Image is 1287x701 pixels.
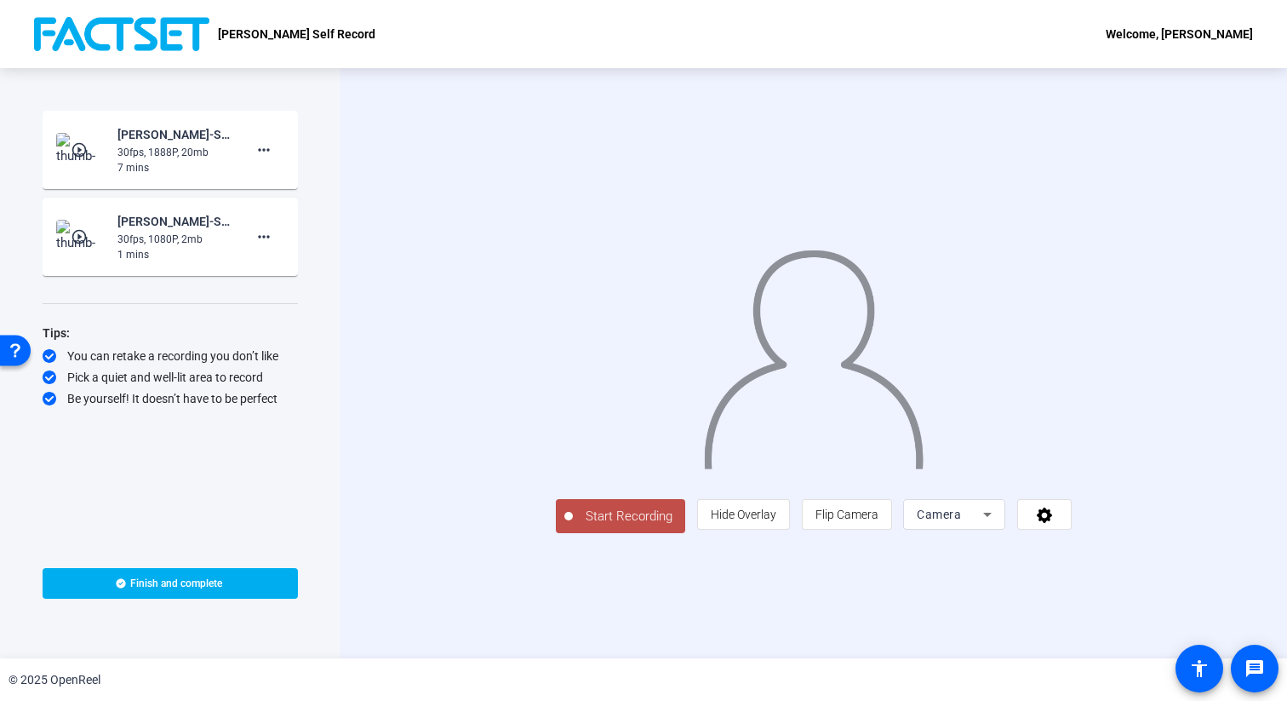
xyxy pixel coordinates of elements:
[917,508,961,521] span: Camera
[573,507,685,526] span: Start Recording
[56,220,106,254] img: thumb-nail
[43,390,298,407] div: Be yourself! It doesn’t have to be perfect
[56,133,106,167] img: thumb-nail
[71,141,91,158] mat-icon: play_circle_outline
[117,124,232,145] div: [PERSON_NAME]-Security Explanation Demo-[PERSON_NAME] Self Record-1759780208845-screen
[702,237,925,469] img: overlay
[697,499,790,530] button: Hide Overlay
[43,323,298,343] div: Tips:
[43,369,298,386] div: Pick a quiet and well-lit area to record
[117,232,232,247] div: 30fps, 1080P, 2mb
[1244,658,1265,679] mat-icon: message
[9,671,100,689] div: © 2025 OpenReel
[117,145,232,160] div: 30fps, 1888P, 20mb
[71,228,91,245] mat-icon: play_circle_outline
[117,247,232,262] div: 1 mins
[254,227,274,247] mat-icon: more_horiz
[43,348,298,365] div: You can retake a recording you don’t like
[711,508,776,521] span: Hide Overlay
[130,577,222,590] span: Finish and complete
[117,160,232,175] div: 7 mins
[1189,658,1210,679] mat-icon: accessibility
[254,140,274,160] mat-icon: more_horiz
[43,568,298,599] button: Finish and complete
[1106,24,1253,44] div: Welcome, [PERSON_NAME]
[34,17,209,51] img: OpenReel logo
[802,499,892,530] button: Flip Camera
[815,508,878,521] span: Flip Camera
[218,24,375,44] p: [PERSON_NAME] Self Record
[117,211,232,232] div: [PERSON_NAME]-Security Explanation Demo-[PERSON_NAME] Self Record-1759777141876-webcam
[556,499,685,533] button: Start Recording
